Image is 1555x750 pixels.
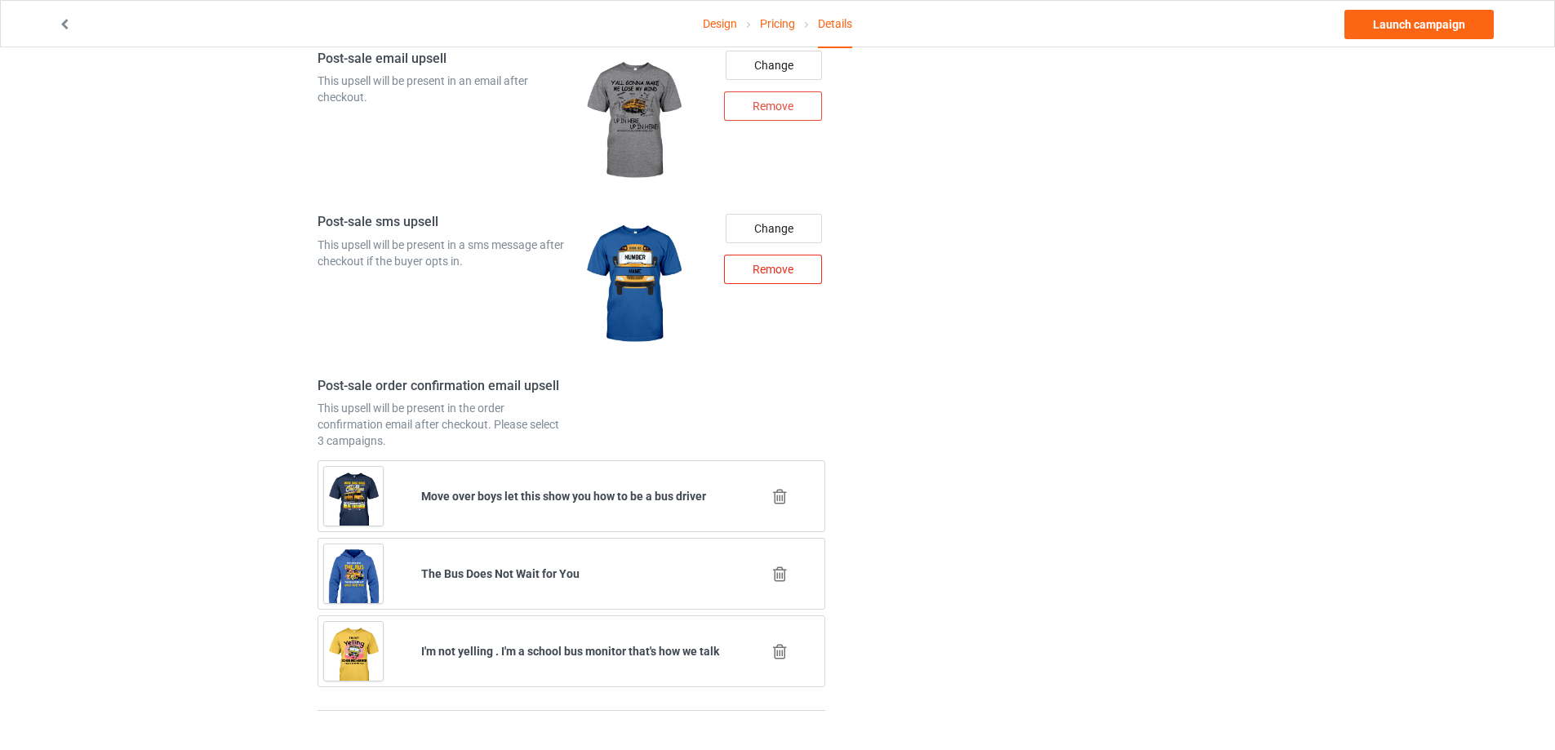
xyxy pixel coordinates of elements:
a: Launch campaign [1344,10,1494,39]
h4: Post-sale email upsell [318,51,566,68]
h4: Post-sale sms upsell [318,214,566,231]
b: I'm not yelling . I'm a school bus monitor that's how we talk [421,645,719,658]
h4: Post-sale order confirmation email upsell [318,378,566,395]
div: This upsell will be present in the order confirmation email after checkout. Please select 3 campa... [318,400,566,449]
div: Change [726,51,822,80]
img: regular.jpg [577,214,690,354]
div: This upsell will be present in an email after checkout. [318,73,566,105]
div: Remove [724,255,822,284]
div: This upsell will be present in a sms message after checkout if the buyer opts in. [318,237,566,269]
div: Details [818,1,852,48]
a: Design [703,1,737,47]
div: Remove [724,91,822,121]
div: Change [726,214,822,243]
a: Pricing [760,1,795,47]
img: regular.jpg [577,51,690,191]
b: Move over boys let this show you how to be a bus driver [421,490,706,503]
b: The Bus Does Not Wait for You [421,567,580,580]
